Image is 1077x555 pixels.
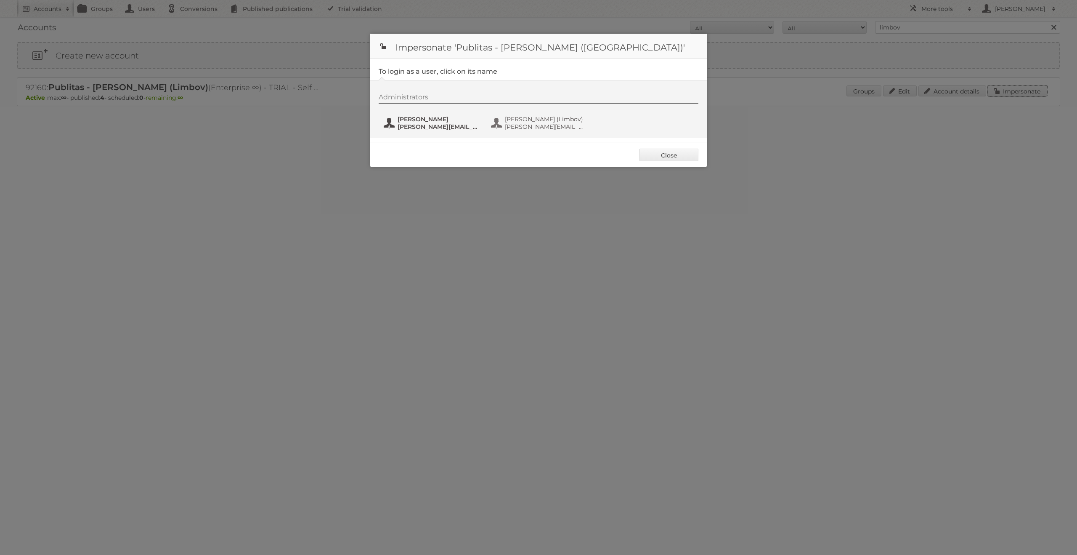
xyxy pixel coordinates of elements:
[379,67,497,75] legend: To login as a user, click on its name
[383,115,482,131] button: [PERSON_NAME] [PERSON_NAME][EMAIL_ADDRESS][DOMAIN_NAME]
[490,115,589,131] button: [PERSON_NAME] (Limbov) [PERSON_NAME][EMAIL_ADDRESS][DOMAIN_NAME]
[398,115,479,123] span: [PERSON_NAME]
[379,93,698,104] div: Administrators
[505,115,586,123] span: [PERSON_NAME] (Limbov)
[398,123,479,131] span: [PERSON_NAME][EMAIL_ADDRESS][DOMAIN_NAME]
[639,149,698,161] a: Close
[370,34,707,59] h1: Impersonate 'Publitas - [PERSON_NAME] ([GEOGRAPHIC_DATA])'
[505,123,586,131] span: [PERSON_NAME][EMAIL_ADDRESS][DOMAIN_NAME]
